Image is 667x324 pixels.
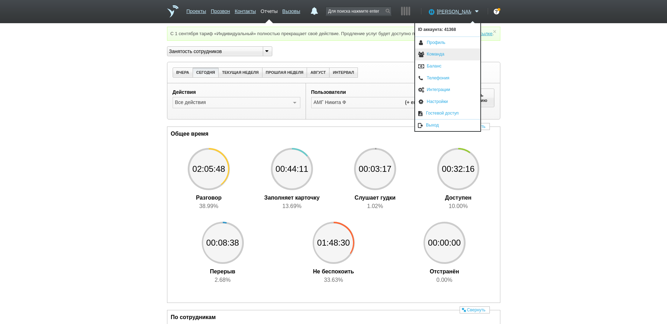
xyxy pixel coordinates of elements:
[494,9,499,14] div: ?
[218,67,262,78] button: ТЕКУЩАЯ НЕДЕЛЯ
[271,148,313,190] span: 00:44:11
[313,222,355,264] span: 01:48:30
[340,190,410,202] div: Слушает гудки
[261,5,278,15] a: Отчеты
[437,8,471,15] span: [PERSON_NAME]
[193,67,219,78] button: СЕГОДНЯ
[340,202,410,210] div: 1.02%
[173,89,300,96] label: Действия
[186,5,206,15] a: Проекты
[188,264,258,276] div: Перерыв
[329,67,358,78] button: ИНТЕРВАЛ
[437,7,481,14] a: [PERSON_NAME]
[415,119,480,131] a: Выход
[491,30,498,33] a: ×
[437,148,479,190] span: 00:32:16
[188,148,230,190] span: 02:05:48
[415,37,480,49] a: Профиль
[326,7,391,15] input: Для поиска нажмите enter
[423,202,493,210] div: 10.00%
[167,48,257,55] div: Занятость сотрудников
[167,27,500,41] div: С 1 сентября тариф «Индивидуальный» полностью прекращает своё действие. Продление услуг будет дос...
[282,5,300,15] a: Вызовы
[314,98,350,106] div: АМГ Никита Ф
[202,222,244,264] span: 00:08:38
[173,98,289,106] div: Все действия
[415,84,480,96] a: Интеграции
[174,190,244,202] div: Разговор
[173,67,193,78] button: ВЧЕРА
[415,48,480,60] a: Команда
[257,190,327,202] div: Заполняет карточку
[409,264,480,276] div: Отстранён
[188,276,258,284] div: 2.68%
[415,96,480,108] a: Настройки
[409,276,480,284] div: 0.00%
[423,222,466,264] span: 00:00:00
[423,190,493,202] div: Доступен
[262,67,307,78] button: ПРОШЛАЯ НЕДЕЛЯ
[299,264,369,276] div: Не беспокоить
[235,5,256,15] a: Контакты
[311,89,439,96] label: Пользователи
[257,202,327,210] div: 13.69%
[307,67,329,78] button: АВГУСТ
[211,5,230,15] a: Прозвон
[174,202,244,210] div: 38.99%
[460,306,490,313] a: Свернуть
[415,23,480,37] span: ID аккаунта: 41368
[405,98,426,106] div: (+ еще 3)
[167,127,500,141] div: Общее время
[415,60,480,72] a: Баланс
[299,276,369,284] div: 33.63%
[415,72,480,84] a: Телефония
[354,148,396,190] span: 00:03:17
[167,5,179,18] a: На главную
[415,108,480,119] a: Гостевой доступ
